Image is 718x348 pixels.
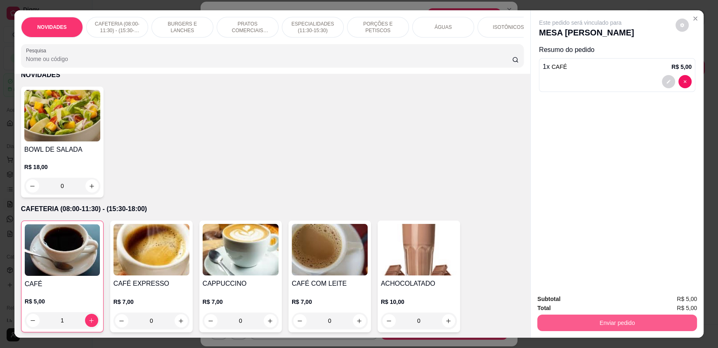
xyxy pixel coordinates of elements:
[353,314,366,327] button: increase-product-quantity
[289,21,337,34] p: ESPECIALIDADES (11:30-15:30)
[689,12,702,25] button: Close
[662,75,675,88] button: decrease-product-quantity
[442,314,455,327] button: increase-product-quantity
[264,314,277,327] button: increase-product-quantity
[24,163,100,171] p: R$ 18,00
[552,63,567,70] span: CAFÉ
[113,279,189,289] h4: CAFÉ EXPRESSO
[493,24,524,31] p: ISOTÔNICOS
[204,314,217,327] button: decrease-product-quantity
[93,21,141,34] p: CAFETERIA (08:00-11:30) - (15:30-18:00)
[175,314,188,327] button: increase-product-quantity
[381,224,457,275] img: product-image
[26,47,49,54] label: Pesquisa
[537,305,550,311] strong: Total
[539,45,695,55] p: Resumo do pedido
[113,224,189,275] img: product-image
[292,224,368,275] img: product-image
[678,75,692,88] button: decrease-product-quantity
[203,298,279,306] p: R$ 7,00
[381,298,457,306] p: R$ 10,00
[435,24,452,31] p: ÁGUAS
[292,279,368,289] h4: CAFÉ COM LEITE
[85,314,98,327] button: increase-product-quantity
[381,279,457,289] h4: ACHOCOLATADO
[543,62,567,72] p: 1 x
[293,314,307,327] button: decrease-product-quantity
[115,314,128,327] button: decrease-product-quantity
[203,224,279,275] img: product-image
[675,19,689,32] button: decrease-product-quantity
[25,224,100,276] img: product-image
[158,21,206,34] p: BURGERS E LANCHES
[539,27,634,38] p: MESA [PERSON_NAME]
[354,21,402,34] p: PORÇÕES E PETISCOS
[25,297,100,306] p: R$ 5,00
[537,315,697,331] button: Enviar pedido
[21,204,524,214] p: CAFETERIA (08:00-11:30) - (15:30-18:00)
[292,298,368,306] p: R$ 7,00
[113,298,189,306] p: R$ 7,00
[383,314,396,327] button: decrease-product-quantity
[224,21,272,34] p: PRATOS COMERCIAIS (11:30-15:30)
[21,70,524,80] p: NOVIDADES
[26,314,40,327] button: decrease-product-quantity
[537,296,560,302] strong: Subtotal
[24,145,100,155] h4: BOWL DE SALADA
[24,90,100,141] img: product-image
[677,294,697,303] span: R$ 5,00
[26,179,39,193] button: decrease-product-quantity
[85,179,99,193] button: increase-product-quantity
[677,303,697,313] span: R$ 5,00
[203,279,279,289] h4: CAPPUCCINO
[26,55,513,63] input: Pesquisa
[539,19,634,27] p: Este pedido será vinculado para
[671,63,692,71] p: R$ 5,00
[37,24,66,31] p: NOVIDADES
[25,279,100,289] h4: CAFÉ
